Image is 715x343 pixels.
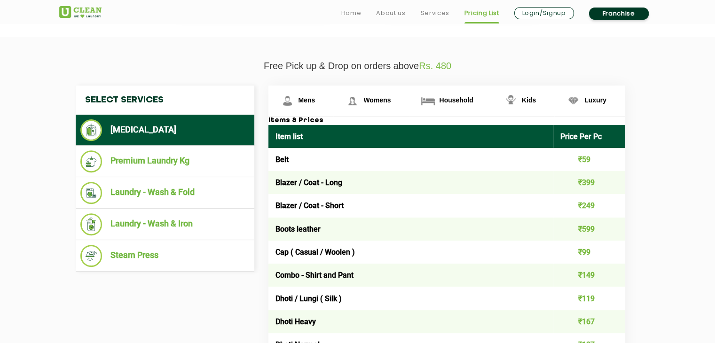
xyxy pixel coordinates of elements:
a: Pricing List [464,8,499,19]
a: Franchise [589,8,649,20]
td: Dhoti / Lungi ( Silk ) [268,287,554,310]
td: ₹399 [553,171,625,194]
span: Luxury [584,96,606,104]
h4: Select Services [76,86,254,115]
td: Boots leather [268,218,554,241]
img: Laundry - Wash & Iron [80,213,102,235]
span: Mens [299,96,315,104]
li: [MEDICAL_DATA] [80,119,250,141]
img: Kids [503,93,519,109]
li: Laundry - Wash & Iron [80,213,250,235]
img: Household [420,93,436,109]
td: ₹167 [553,310,625,333]
th: Price Per Pc [553,125,625,148]
img: Laundry - Wash & Fold [80,182,102,204]
td: ₹119 [553,287,625,310]
td: ₹59 [553,148,625,171]
li: Premium Laundry Kg [80,150,250,172]
td: ₹149 [553,264,625,287]
th: Item list [268,125,554,148]
td: Combo - Shirt and Pant [268,264,554,287]
td: Belt [268,148,554,171]
span: Household [439,96,473,104]
a: Home [341,8,361,19]
td: ₹99 [553,241,625,264]
span: Kids [522,96,536,104]
td: Blazer / Coat - Long [268,171,554,194]
p: Free Pick up & Drop on orders above [59,61,656,71]
img: Dry Cleaning [80,119,102,141]
td: ₹599 [553,218,625,241]
span: Rs. 480 [419,61,451,71]
td: Cap ( Casual / Woolen ) [268,241,554,264]
td: ₹249 [553,194,625,217]
a: Login/Signup [514,7,574,19]
img: UClean Laundry and Dry Cleaning [59,6,102,18]
img: Mens [279,93,296,109]
h3: Items & Prices [268,117,625,125]
li: Laundry - Wash & Fold [80,182,250,204]
img: Premium Laundry Kg [80,150,102,172]
span: Womens [363,96,391,104]
img: Luxury [565,93,581,109]
td: Dhoti Heavy [268,310,554,333]
img: Steam Press [80,245,102,267]
li: Steam Press [80,245,250,267]
td: Blazer / Coat - Short [268,194,554,217]
a: About us [376,8,405,19]
img: Womens [344,93,361,109]
a: Services [420,8,449,19]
